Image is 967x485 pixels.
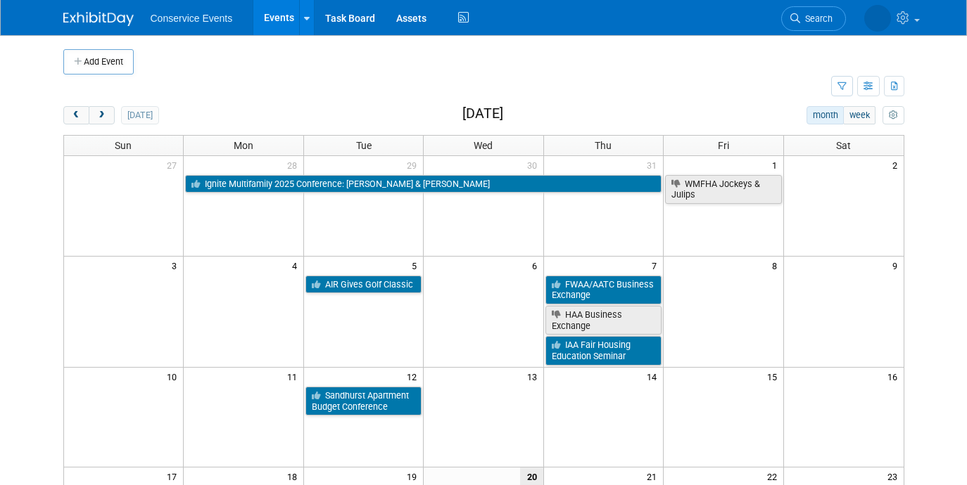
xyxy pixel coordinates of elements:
[474,140,493,151] span: Wed
[405,368,423,385] span: 12
[526,156,543,174] span: 30
[462,106,503,122] h2: [DATE]
[291,257,303,274] span: 4
[545,276,662,304] a: FWAA/AATC Business Exchange
[405,156,423,174] span: 29
[836,140,851,151] span: Sat
[886,467,904,485] span: 23
[165,368,183,385] span: 10
[886,368,904,385] span: 16
[286,368,303,385] span: 11
[286,467,303,485] span: 18
[645,156,663,174] span: 31
[800,13,833,24] span: Search
[883,106,904,124] button: myCustomButton
[650,257,663,274] span: 7
[151,13,233,24] span: Conservice Events
[891,257,904,274] span: 9
[115,140,132,151] span: Sun
[545,306,662,335] a: HAA Business Exchange
[520,467,543,485] span: 20
[864,5,891,32] img: Amiee Griffey
[889,111,898,120] i: Personalize Calendar
[766,467,783,485] span: 22
[63,49,134,75] button: Add Event
[595,140,612,151] span: Thu
[63,106,89,124] button: prev
[405,467,423,485] span: 19
[645,368,663,385] span: 14
[545,336,662,365] a: IAA Fair Housing Education Seminar
[718,140,729,151] span: Fri
[63,12,134,26] img: ExhibitDay
[89,106,115,124] button: next
[891,156,904,174] span: 2
[771,257,783,274] span: 8
[807,106,844,124] button: month
[781,6,846,31] a: Search
[234,140,253,151] span: Mon
[286,156,303,174] span: 28
[410,257,423,274] span: 5
[121,106,158,124] button: [DATE]
[165,156,183,174] span: 27
[356,140,372,151] span: Tue
[165,467,183,485] span: 17
[170,257,183,274] span: 3
[771,156,783,174] span: 1
[843,106,876,124] button: week
[526,368,543,385] span: 13
[766,368,783,385] span: 15
[305,276,422,294] a: AIR Gives Golf Classic
[531,257,543,274] span: 6
[645,467,663,485] span: 21
[665,175,781,204] a: WMFHA Jockeys & Julips
[185,175,662,193] a: Ignite Multifamily 2025 Conference: [PERSON_NAME] & [PERSON_NAME]
[305,387,422,415] a: Sandhurst Apartment Budget Conference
